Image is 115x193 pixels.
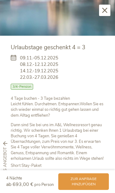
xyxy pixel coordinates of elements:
span: pro Person [34,182,54,187]
b: 4 Tage buchen - 3 Tage bezahlen [11,96,70,101]
span: 3/4-Pension [11,84,33,90]
strong: Wollen Sie es sich wieder einmal so richtig gut gehen lassen und dem Alltag entfliehen? [11,101,103,118]
p: Dann sind Sie bei uns im A&L Wellnessresort genau richtig. Wir schenken Ihnen 1 Urlaubstag bei ei... [11,122,104,161]
span: Urlaubstage geschenkt 4 = 3 [11,43,85,51]
span: ab 693,00 € [6,181,33,188]
strong: Short Stay-Paket [11,163,41,168]
span: 4 Nächte [6,175,22,181]
span: 09.11.-05.12.2025 08.12.-12.12.2025 14.12.-19.12.2025 22.03.-27.03.2026 [20,55,58,81]
span: zur Anfrage hinzufügen [64,176,103,187]
p: Leicht fühlen. Durchatmen. Entspannen. [11,96,104,118]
